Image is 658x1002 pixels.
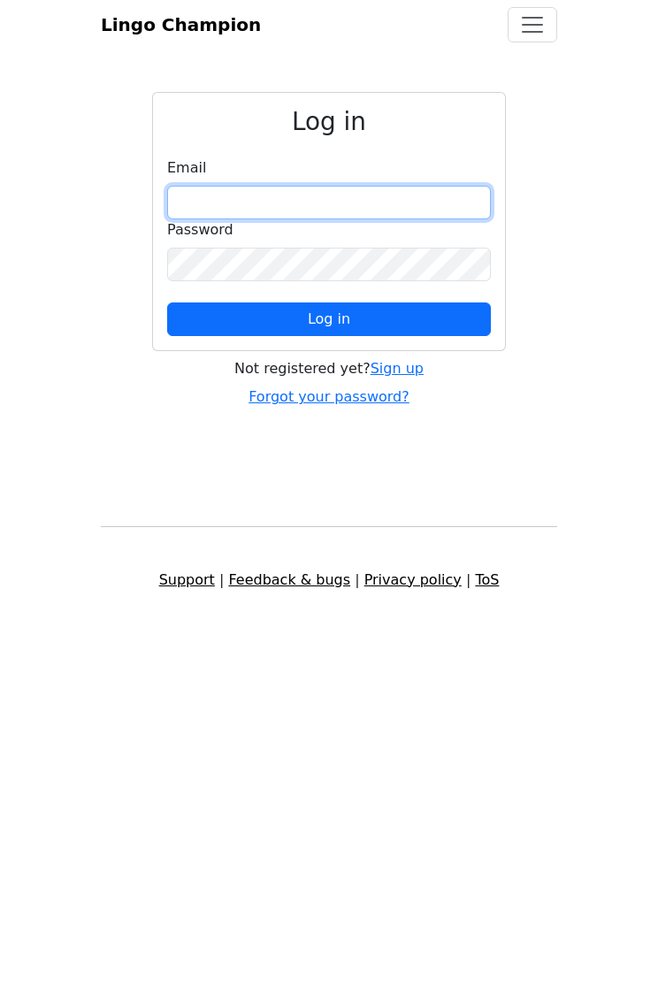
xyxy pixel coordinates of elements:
[101,14,261,35] span: Lingo Champion
[475,571,499,588] a: ToS
[167,302,491,336] button: Log in
[152,358,506,379] div: Not registered yet?
[228,571,350,588] a: Feedback & bugs
[159,571,215,588] a: Support
[249,388,409,405] a: Forgot your password?
[371,360,424,377] a: Sign up
[167,107,491,136] h2: Log in
[364,571,462,588] a: Privacy policy
[308,310,350,327] span: Log in
[508,7,557,42] button: Toggle navigation
[101,7,261,42] a: Lingo Champion
[167,157,206,179] label: Email
[90,570,568,591] div: | | |
[167,219,233,241] label: Password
